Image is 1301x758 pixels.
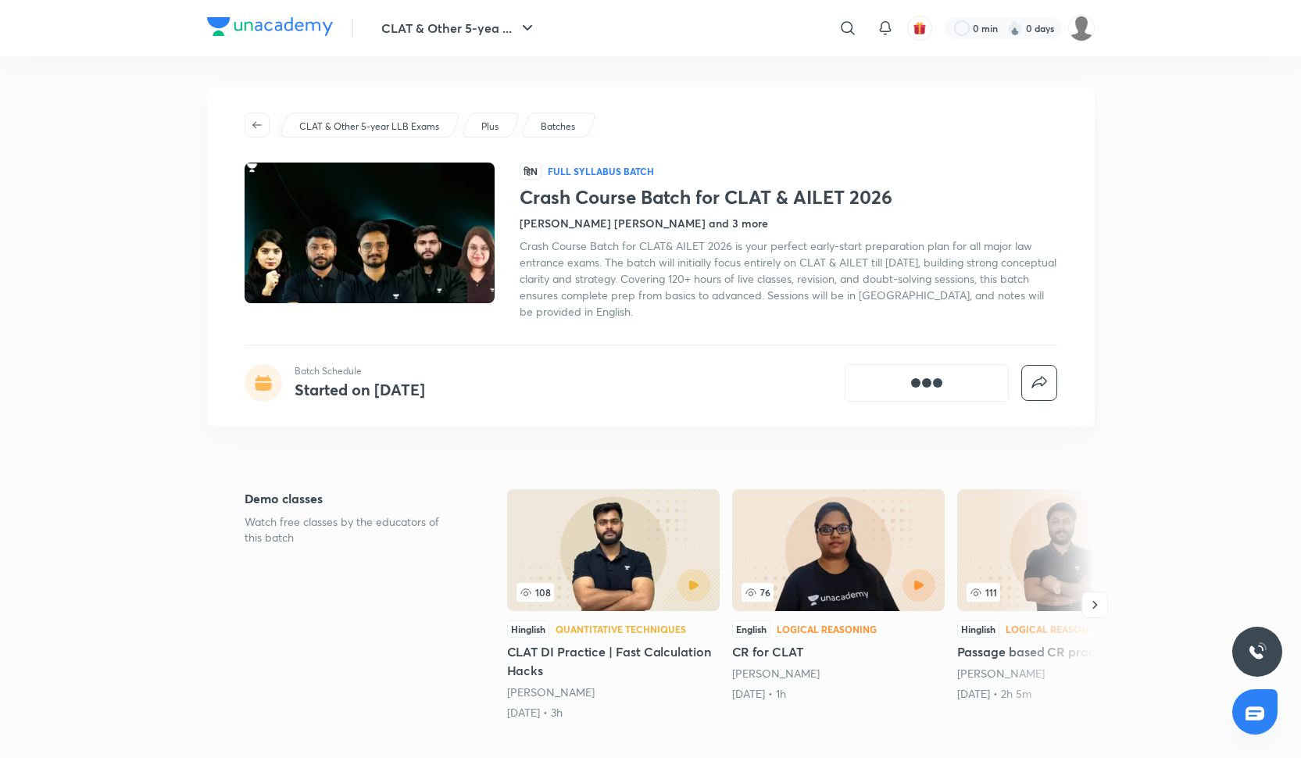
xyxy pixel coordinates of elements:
[957,620,999,638] div: Hinglish
[845,364,1009,402] button: [object Object]
[732,489,945,702] a: 76EnglishLogical ReasoningCR for CLAT[PERSON_NAME][DATE] • 1h
[507,489,720,720] a: 108HinglishQuantitative TechniquesCLAT DI Practice | Fast Calculation Hacks[PERSON_NAME][DATE] • 3h
[1068,15,1095,41] img: Samridhya Pal
[957,686,1170,702] div: 28th Aug • 2h 5m
[507,705,720,720] div: 23rd Aug • 3h
[207,17,333,36] img: Company Logo
[732,620,770,638] div: English
[295,364,425,378] p: Batch Schedule
[241,161,496,305] img: Thumbnail
[541,120,575,134] p: Batches
[1007,20,1023,36] img: streak
[957,489,1170,702] a: Passage based CR practice + DCS
[732,642,945,661] h5: CR for CLAT
[957,489,1170,702] a: 111HinglishLogical ReasoningPassage based CR practice + DCS[PERSON_NAME][DATE] • 2h 5m
[207,17,333,40] a: Company Logo
[732,686,945,702] div: 20th Sep • 1h
[1248,642,1267,661] img: ttu
[907,16,932,41] button: avatar
[556,624,686,634] div: Quantitative Techniques
[481,120,499,134] p: Plus
[295,379,425,400] h4: Started on [DATE]
[520,163,541,180] span: हिN
[478,120,501,134] a: Plus
[507,685,720,700] div: Aman Chaturvedi
[732,666,945,681] div: Kriti Singh
[245,489,457,508] h5: Demo classes
[538,120,577,134] a: Batches
[742,583,774,602] span: 76
[967,583,1000,602] span: 111
[732,489,945,702] a: CR for CLAT
[507,489,720,720] a: CLAT DI Practice | Fast Calculation Hacks
[507,685,595,699] a: [PERSON_NAME]
[507,642,720,680] h5: CLAT DI Practice | Fast Calculation Hacks
[520,238,1056,319] span: Crash Course Batch for CLAT& AILET 2026 is your perfect early-start preparation plan for all majo...
[732,666,820,681] a: [PERSON_NAME]
[957,666,1045,681] a: [PERSON_NAME]
[372,13,546,44] button: CLAT & Other 5-yea ...
[777,624,877,634] div: Logical Reasoning
[296,120,441,134] a: CLAT & Other 5-year LLB Exams
[299,120,439,134] p: CLAT & Other 5-year LLB Exams
[957,642,1170,661] h5: Passage based CR practice + DCS
[507,620,549,638] div: Hinglish
[548,165,654,177] p: Full Syllabus Batch
[516,583,554,602] span: 108
[913,21,927,35] img: avatar
[520,186,1057,209] h1: Crash Course Batch for CLAT & AILET 2026
[957,666,1170,681] div: Akash Richhariya
[520,215,768,231] h4: [PERSON_NAME] [PERSON_NAME] and 3 more
[245,514,457,545] p: Watch free classes by the educators of this batch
